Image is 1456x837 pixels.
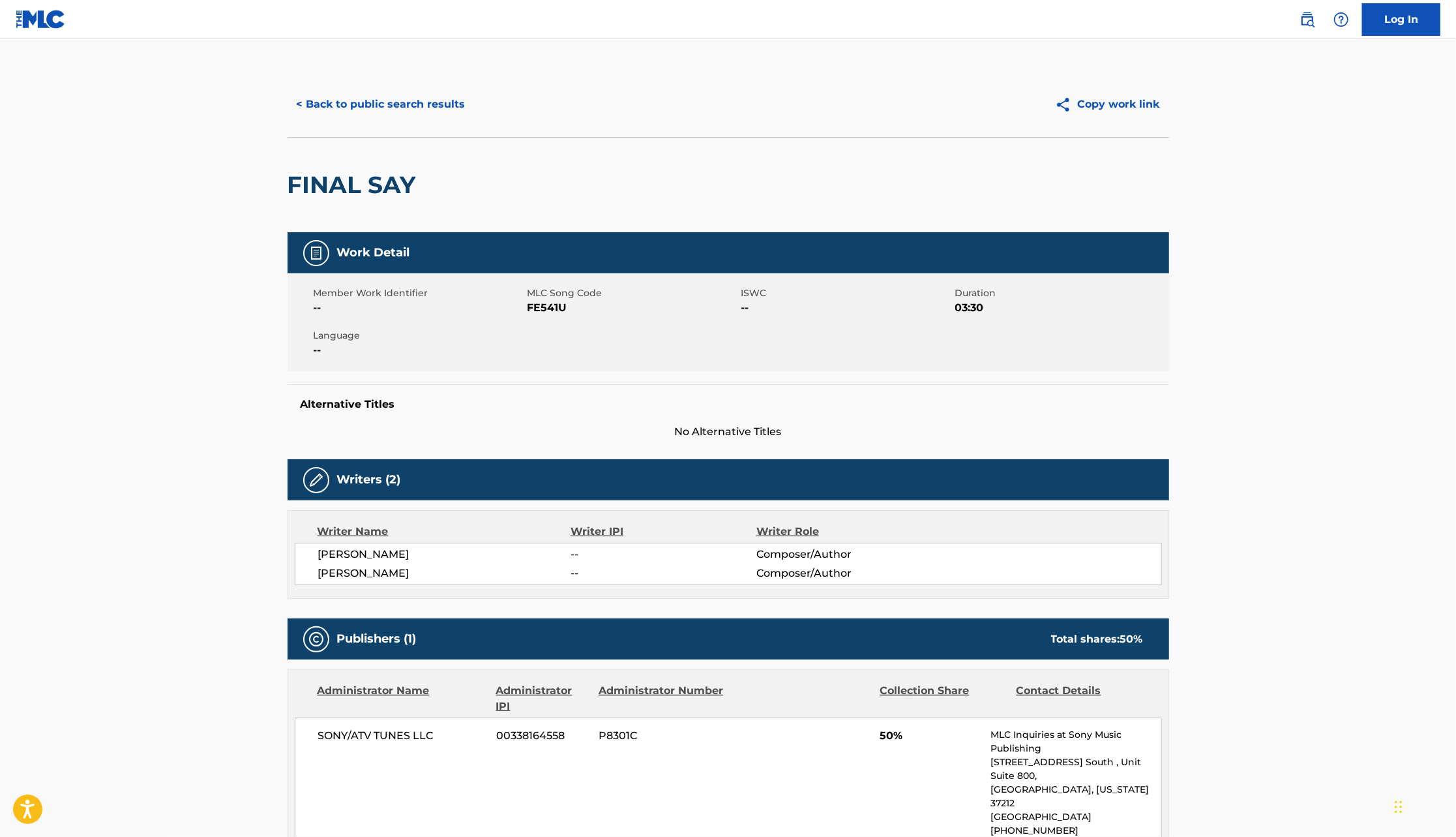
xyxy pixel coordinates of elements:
[1120,633,1143,645] span: 50 %
[308,245,324,261] img: Work Detail
[318,566,571,581] span: [PERSON_NAME]
[955,300,1166,316] span: 03:30
[756,566,925,581] span: Composer/Author
[496,683,589,714] div: Administrator IPI
[880,683,1006,714] div: Collection Share
[741,300,952,316] span: --
[599,683,725,714] div: Administrator Number
[955,286,1166,300] span: Duration
[318,547,571,562] span: [PERSON_NAME]
[337,472,401,487] h5: Writers (2)
[314,342,524,358] span: --
[288,424,1169,440] span: No Alternative Titles
[880,728,981,744] span: 50%
[1046,88,1169,121] button: Copy work link
[318,728,487,744] span: SONY/ATV TUNES LLC
[599,728,725,744] span: P8301C
[990,783,1161,810] p: [GEOGRAPHIC_DATA], [US_STATE] 37212
[314,300,524,316] span: --
[337,245,410,260] h5: Work Detail
[301,398,1156,411] h5: Alternative Titles
[288,88,475,121] button: < Back to public search results
[1300,12,1315,27] img: search
[527,300,738,316] span: FE541U
[1333,12,1349,27] img: help
[990,810,1161,824] p: [GEOGRAPHIC_DATA]
[318,683,486,714] div: Administrator Name
[527,286,738,300] span: MLC Song Code
[990,755,1161,783] p: [STREET_ADDRESS] South , Unit Suite 800,
[1395,787,1403,827] div: Drag
[571,566,756,581] span: --
[1362,3,1440,36] a: Log In
[571,547,756,562] span: --
[1391,774,1456,837] iframe: Chat Widget
[741,286,952,300] span: ISWC
[990,728,1161,755] p: MLC Inquiries at Sony Music Publishing
[756,547,925,562] span: Composer/Author
[756,524,925,540] div: Writer Role
[571,524,756,540] div: Writer IPI
[1017,683,1143,714] div: Contact Details
[308,472,324,488] img: Writers
[1294,7,1320,33] a: Public Search
[1055,97,1078,113] img: Copy work link
[314,329,524,342] span: Language
[314,286,524,300] span: Member Work Identifier
[288,170,423,200] h2: FINAL SAY
[318,524,571,540] div: Writer Name
[337,632,417,647] h5: Publishers (1)
[16,10,66,29] img: MLC Logo
[1051,632,1143,647] div: Total shares:
[1328,7,1354,33] div: Help
[308,632,324,647] img: Publishers
[496,728,589,744] span: 00338164558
